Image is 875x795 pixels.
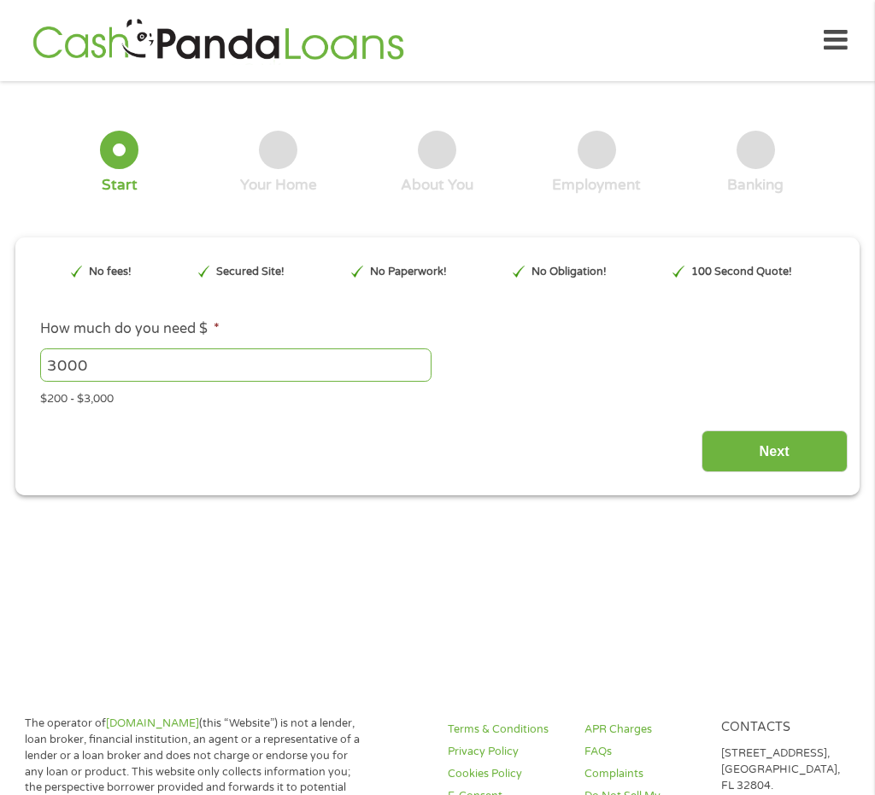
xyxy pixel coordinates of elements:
a: Cookies Policy [448,766,564,782]
p: No Obligation! [531,264,607,280]
div: About You [401,176,473,195]
p: 100 Second Quote! [691,264,792,280]
p: No Paperwork! [370,264,447,280]
div: Your Home [240,176,317,195]
a: APR Charges [584,722,701,738]
div: Employment [552,176,641,195]
a: FAQs [584,744,701,760]
a: Privacy Policy [448,744,564,760]
label: How much do you need $ [40,320,220,338]
a: Terms & Conditions [448,722,564,738]
a: Complaints [584,766,701,782]
p: No fees! [89,264,132,280]
div: Start [102,176,138,195]
p: Secured Site! [216,264,285,280]
h4: Contacts [721,720,840,736]
div: Banking [727,176,784,195]
div: $200 - $3,000 [40,384,835,407]
p: [STREET_ADDRESS], [GEOGRAPHIC_DATA], FL 32804. [721,745,840,794]
img: GetLoanNow Logo [27,16,408,65]
input: Next [702,430,848,472]
a: [DOMAIN_NAME] [106,716,199,730]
